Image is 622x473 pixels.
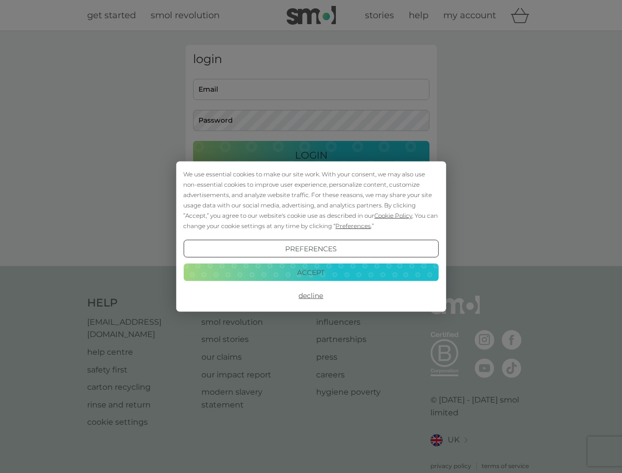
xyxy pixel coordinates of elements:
[176,162,446,312] div: Cookie Consent Prompt
[374,212,412,219] span: Cookie Policy
[183,287,438,304] button: Decline
[183,240,438,258] button: Preferences
[183,169,438,231] div: We use essential cookies to make our site work. With your consent, we may also use non-essential ...
[335,222,371,230] span: Preferences
[183,263,438,281] button: Accept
